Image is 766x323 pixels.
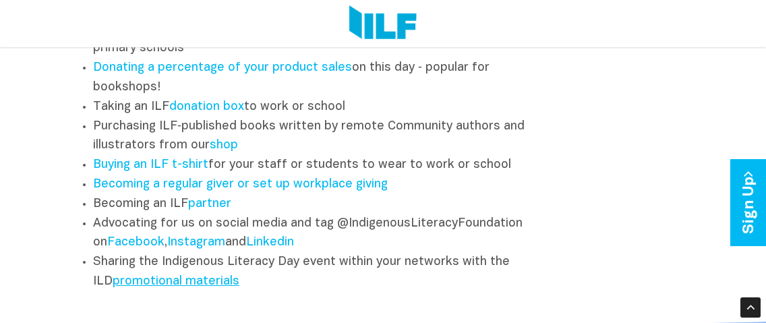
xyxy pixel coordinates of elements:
li: Purchasing ILF‑published books written by remote Community authors and illustrators from our [93,117,537,156]
li: Sharing the Indigenous Literacy Day event within your networks with the ILD [93,253,537,292]
a: promotional materials [113,276,239,287]
a: Donating a percentage of your product sales [93,62,352,74]
li: Advocating for us on social media and tag @IndigenousLiteracyFoundation on , and [93,214,537,254]
a: partner [188,198,231,210]
a: Linkedin [246,237,294,248]
li: on this day ‑ popular for bookshops! [93,59,537,98]
a: donation box [169,101,244,113]
li: Taking an ILF to work or school [93,98,537,117]
a: Buying an ILF t-shirt [93,159,208,171]
a: Becoming a regular giver or set up workplace giving [93,179,388,190]
a: Facebook [107,237,165,248]
img: Logo [349,5,416,42]
a: shop [210,140,238,151]
li: Becoming an ILF [93,195,537,214]
a: Instagram [167,237,225,248]
div: Scroll Back to Top [740,297,761,318]
li: for your staff or students to wear to work or school [93,156,537,175]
